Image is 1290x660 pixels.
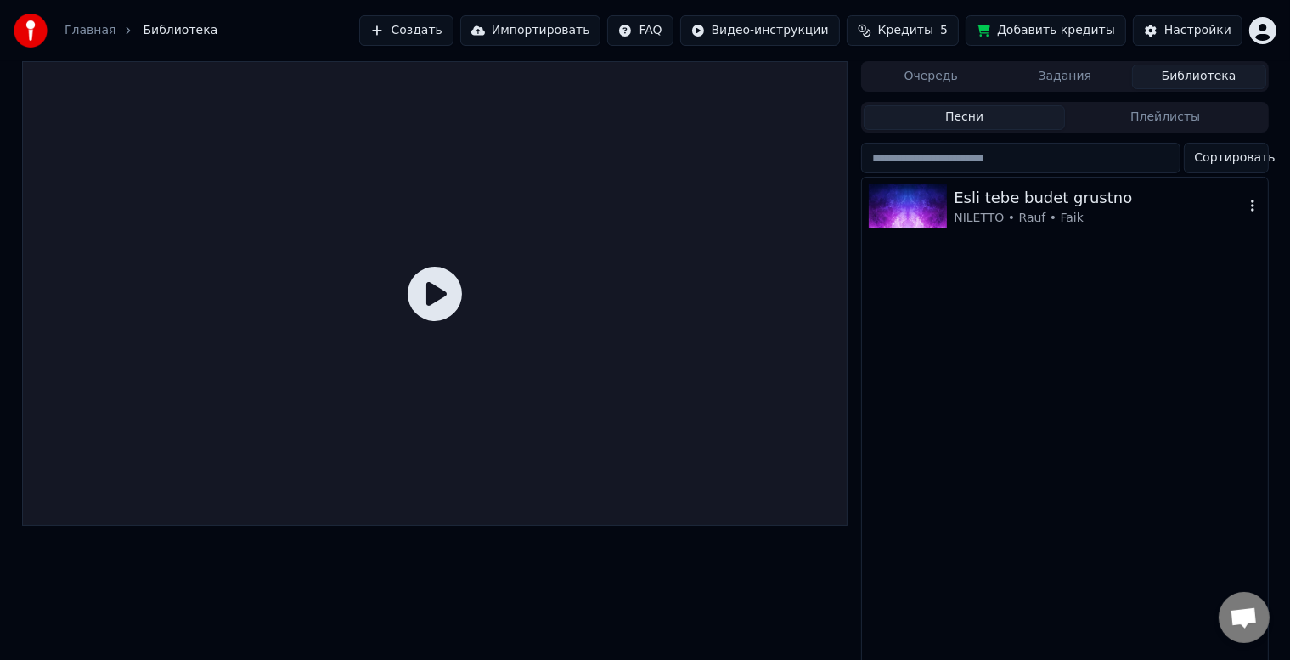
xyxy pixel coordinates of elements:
[847,15,959,46] button: Кредиты5
[864,105,1065,130] button: Песни
[864,65,998,89] button: Очередь
[65,22,217,39] nav: breadcrumb
[966,15,1126,46] button: Добавить кредиты
[1164,22,1231,39] div: Настройки
[14,14,48,48] img: youka
[359,15,453,46] button: Создать
[680,15,840,46] button: Видео-инструкции
[1219,592,1270,643] a: Открытый чат
[1132,65,1266,89] button: Библиотека
[940,22,948,39] span: 5
[998,65,1132,89] button: Задания
[1065,105,1266,130] button: Плейлисты
[460,15,601,46] button: Импортировать
[143,22,217,39] span: Библиотека
[954,210,1243,227] div: NILETTO • Rauf • Faik
[1133,15,1242,46] button: Настройки
[607,15,673,46] button: FAQ
[1195,149,1276,166] span: Сортировать
[878,22,933,39] span: Кредиты
[954,186,1243,210] div: Esli tebe budet grustno
[65,22,115,39] a: Главная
